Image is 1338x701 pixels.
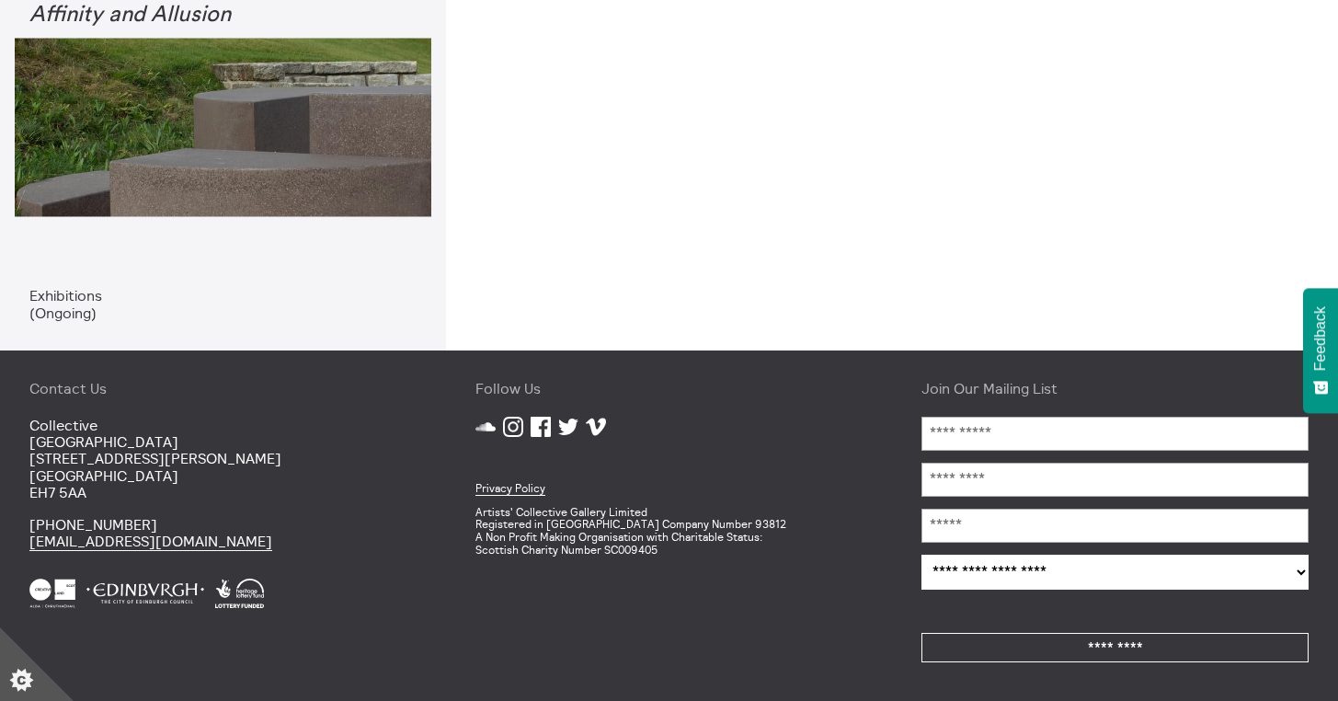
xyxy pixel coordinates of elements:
p: [PHONE_NUMBER] [29,516,417,550]
p: Collective [GEOGRAPHIC_DATA] [STREET_ADDRESS][PERSON_NAME] [GEOGRAPHIC_DATA] EH7 5AA [29,417,417,501]
h4: Join Our Mailing List [921,380,1309,396]
em: on [206,4,231,26]
h4: Follow Us [475,380,863,396]
h4: Contact Us [29,380,417,396]
img: City Of Edinburgh Council White [86,579,204,608]
span: Feedback [1312,306,1329,371]
a: Privacy Policy [475,481,545,496]
p: (Ongoing) [29,305,417,321]
img: Creative Scotland [29,579,75,608]
em: Affinity and Allusi [29,4,206,26]
button: Feedback - Show survey [1303,288,1338,413]
p: Artists' Collective Gallery Limited Registered in [GEOGRAPHIC_DATA] Company Number 93812 A Non Pr... [475,506,863,557]
a: [EMAIL_ADDRESS][DOMAIN_NAME] [29,532,272,551]
img: Heritage Lottery Fund [215,579,264,608]
p: Exhibitions [29,287,417,304]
